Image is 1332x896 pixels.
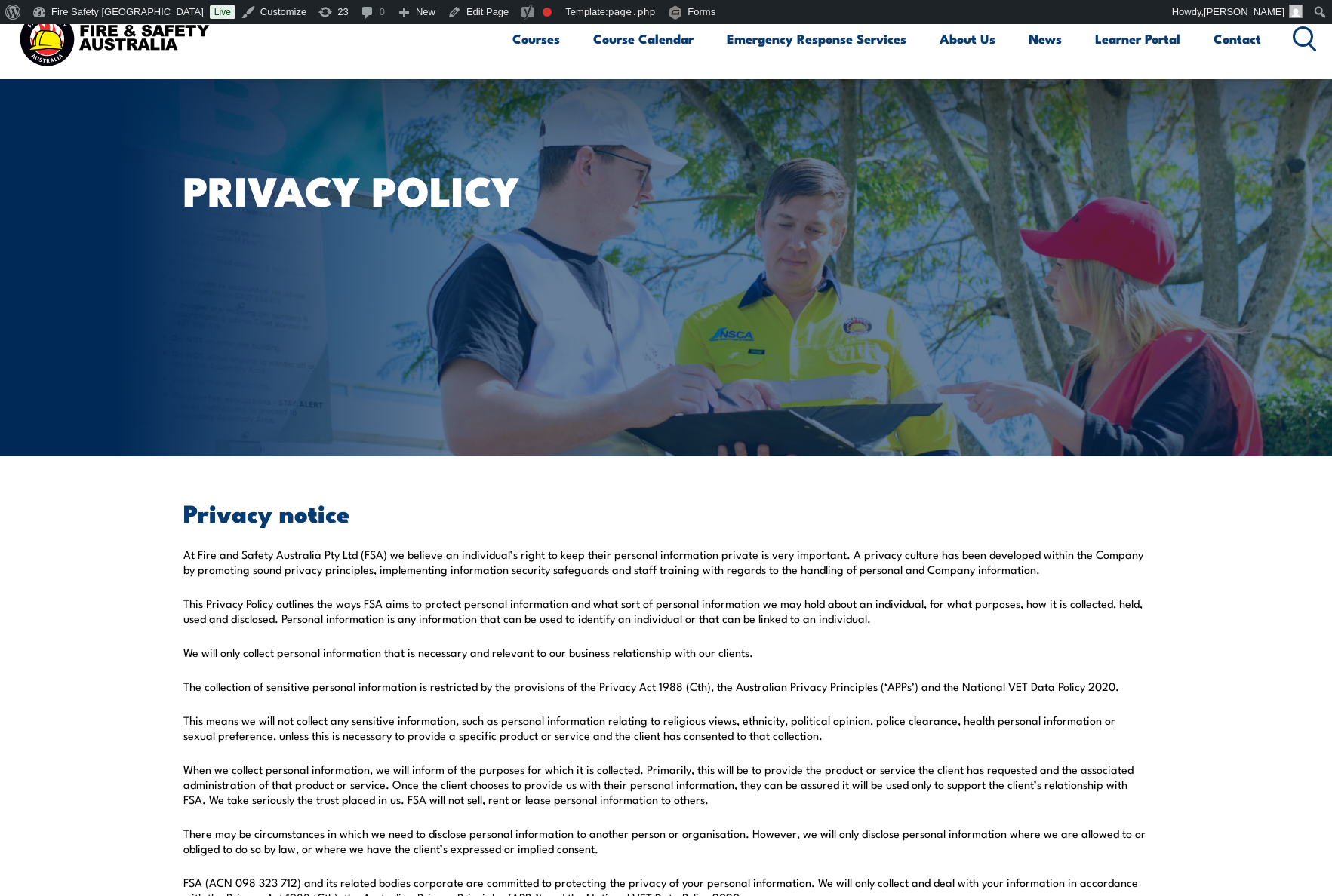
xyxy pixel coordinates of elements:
[183,547,1149,577] p: At Fire and Safety Australia Pty Ltd (FSA) we believe an individual’s right to keep their persona...
[512,19,560,59] a: Courses
[183,713,1149,743] p: This means we will not collect any sensitive information, such as personal information relating t...
[543,8,552,17] div: Focus keyphrase not set
[593,19,694,59] a: Course Calendar
[608,6,656,17] span: page.php
[183,502,1149,523] h2: Privacy notice
[727,19,906,59] a: Emergency Response Services
[1204,6,1284,17] span: [PERSON_NAME]
[183,826,1149,856] p: There may be circumstances in which we need to disclose personal information to another person or...
[183,172,556,207] h1: Privacy Policy
[940,19,995,59] a: About Us
[1029,19,1062,59] a: News
[1095,19,1180,59] a: Learner Portal
[210,5,235,19] a: Live
[183,596,1149,626] p: This Privacy Policy outlines the ways FSA aims to protect personal information and what sort of p...
[183,645,1149,660] p: We will only collect personal information that is necessary and relevant to our business relation...
[183,679,1149,694] p: The collection of sensitive personal information is restricted by the provisions of the Privacy A...
[183,762,1149,807] p: When we collect personal information, we will inform of the purposes for which it is collected. P...
[1214,19,1261,59] a: Contact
